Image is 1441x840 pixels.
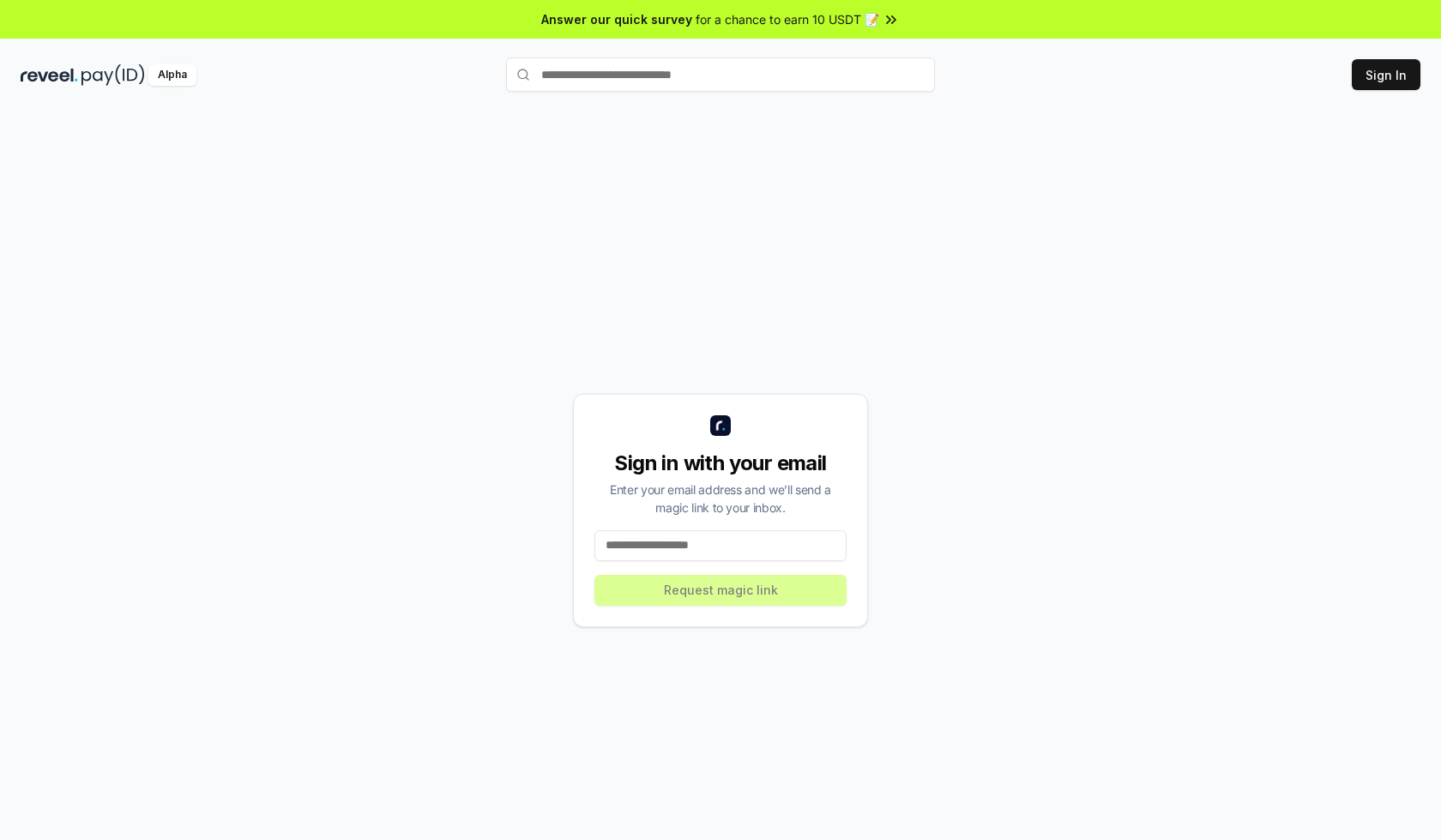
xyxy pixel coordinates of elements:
[541,10,692,28] span: Answer our quick survey
[696,10,879,28] span: for a chance to earn 10 USDT 📝
[148,64,196,86] div: Alpha
[81,64,145,86] img: pay_id
[710,415,731,436] img: logo_small
[1352,59,1420,90] button: Sign In
[594,480,847,517] div: Enter your email address and we’ll send a magic link to your inbox.
[21,64,78,86] img: reveel_dark
[594,450,847,477] div: Sign in with your email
